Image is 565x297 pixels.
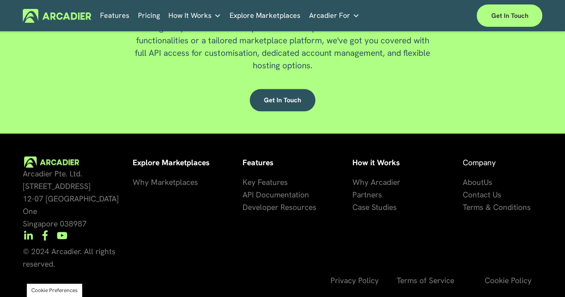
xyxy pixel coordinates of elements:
[462,189,501,200] span: Contact Us
[243,188,309,201] a: API Documentation
[138,9,160,23] a: Pricing
[168,9,221,23] a: folder dropdown
[23,230,33,241] a: LinkedIn
[40,230,50,241] a: Facebook
[23,246,117,269] span: © 2024 Arcadier. All rights reserved.
[243,176,288,188] a: Key Features
[133,176,198,188] a: Why Marketplaces
[250,89,315,111] a: Get in touch
[462,177,483,187] span: About
[477,4,542,27] a: Get in touch
[168,9,212,22] span: How It Works
[462,201,530,213] a: Terms & Conditions
[352,176,400,188] a: Why Arcadier
[331,274,379,287] a: Privacy Policy
[485,275,532,285] span: Cookie Policy
[485,274,532,287] a: Cookie Policy
[462,202,530,212] span: Terms & Conditions
[362,201,397,213] a: se Studies
[309,9,350,22] span: Arcadier For
[520,254,565,297] iframe: Chat Widget
[134,9,431,72] p: Contact us [DATE] to learn more about how Arcadier can help you launch and grow your online marke...
[243,157,273,167] strong: Features
[23,168,121,229] span: Arcadier Pte. Ltd. [STREET_ADDRESS] 12-07 [GEOGRAPHIC_DATA] One Singapore 038987
[352,202,362,212] span: Ca
[397,275,454,285] span: Terms of Service
[352,189,357,200] span: P
[362,202,397,212] span: se Studies
[331,275,379,285] span: Privacy Policy
[23,9,91,23] img: Arcadier
[243,177,288,187] span: Key Features
[230,9,301,23] a: Explore Marketplaces
[462,157,495,167] span: Company
[27,284,82,297] section: Manage previously selected cookie options
[133,177,198,187] span: Why Marketplaces
[357,188,382,201] a: artners
[243,202,316,212] span: Developer Resources
[243,189,309,200] span: API Documentation
[31,287,78,294] button: Cookie Preferences
[352,157,400,167] strong: How it Works
[352,177,400,187] span: Why Arcadier
[397,274,454,287] a: Terms of Service
[133,157,209,167] strong: Explore Marketplaces
[352,188,357,201] a: P
[357,189,382,200] span: artners
[352,201,362,213] a: Ca
[483,177,492,187] span: Us
[243,201,316,213] a: Developer Resources
[309,9,360,23] a: folder dropdown
[462,188,501,201] a: Contact Us
[57,230,67,241] a: YouTube
[100,9,130,23] a: Features
[462,176,483,188] a: About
